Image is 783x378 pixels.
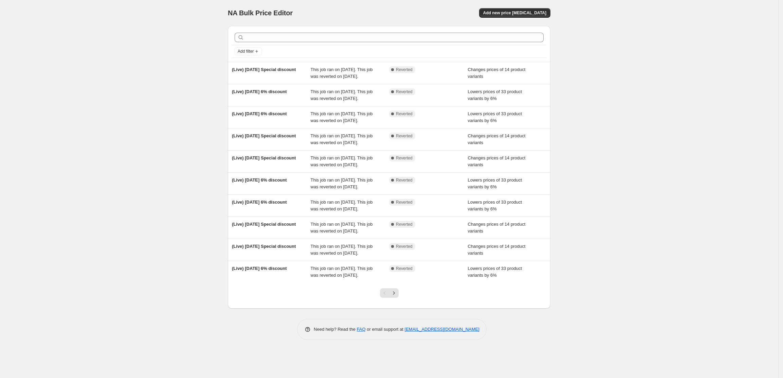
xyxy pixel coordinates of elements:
[311,155,373,167] span: This job ran on [DATE]. This job was reverted on [DATE].
[468,111,522,123] span: Lowers prices of 33 product variants by 6%
[389,288,399,298] button: Next
[357,327,366,332] a: FAQ
[311,200,373,211] span: This job ran on [DATE]. This job was reverted on [DATE].
[366,327,405,332] span: or email support at
[396,244,413,249] span: Reverted
[232,200,287,205] span: (Live) [DATE] 6% discount
[232,89,287,94] span: (Live) [DATE] 6% discount
[232,67,296,72] span: (Live) [DATE] Special discount
[311,222,373,234] span: This job ran on [DATE]. This job was reverted on [DATE].
[468,67,526,79] span: Changes prices of 14 product variants
[232,244,296,249] span: (Live) [DATE] Special discount
[483,10,546,16] span: Add new price [MEDICAL_DATA]
[311,266,373,278] span: This job ran on [DATE]. This job was reverted on [DATE].
[235,47,262,55] button: Add filter
[479,8,550,18] button: Add new price [MEDICAL_DATA]
[468,222,526,234] span: Changes prices of 14 product variants
[396,133,413,139] span: Reverted
[228,9,293,17] span: NA Bulk Price Editor
[468,133,526,145] span: Changes prices of 14 product variants
[314,327,357,332] span: Need help? Read the
[396,200,413,205] span: Reverted
[396,67,413,72] span: Reverted
[232,266,287,271] span: (Live) [DATE] 6% discount
[396,222,413,227] span: Reverted
[396,155,413,161] span: Reverted
[396,111,413,117] span: Reverted
[468,244,526,256] span: Changes prices of 14 product variants
[311,177,373,189] span: This job ran on [DATE]. This job was reverted on [DATE].
[232,222,296,227] span: (Live) [DATE] Special discount
[468,266,522,278] span: Lowers prices of 33 product variants by 6%
[405,327,479,332] a: [EMAIL_ADDRESS][DOMAIN_NAME]
[468,200,522,211] span: Lowers prices of 33 product variants by 6%
[396,89,413,94] span: Reverted
[396,266,413,271] span: Reverted
[311,67,373,79] span: This job ran on [DATE]. This job was reverted on [DATE].
[380,288,399,298] nav: Pagination
[468,177,522,189] span: Lowers prices of 33 product variants by 6%
[232,111,287,116] span: (Live) [DATE] 6% discount
[232,133,296,138] span: (Live) [DATE] Special discount
[311,89,373,101] span: This job ran on [DATE]. This job was reverted on [DATE].
[238,49,254,54] span: Add filter
[232,177,287,183] span: (Live) [DATE] 6% discount
[468,89,522,101] span: Lowers prices of 33 product variants by 6%
[311,133,373,145] span: This job ran on [DATE]. This job was reverted on [DATE].
[468,155,526,167] span: Changes prices of 14 product variants
[311,111,373,123] span: This job ran on [DATE]. This job was reverted on [DATE].
[396,177,413,183] span: Reverted
[232,155,296,160] span: (Live) [DATE] Special discount
[311,244,373,256] span: This job ran on [DATE]. This job was reverted on [DATE].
